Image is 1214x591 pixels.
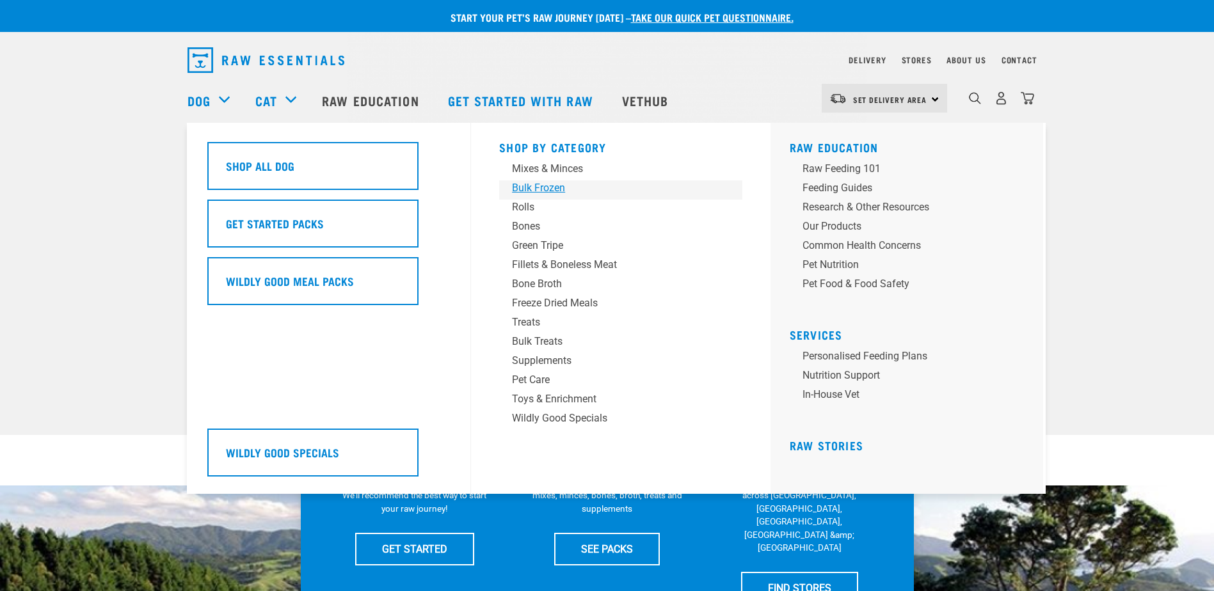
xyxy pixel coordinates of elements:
[803,219,1002,234] div: Our Products
[790,328,1033,338] h5: Services
[207,142,451,200] a: Shop All Dog
[499,161,742,180] a: Mixes & Minces
[790,219,1033,238] a: Our Products
[207,257,451,315] a: Wildly Good Meal Packs
[803,257,1002,272] div: Pet Nutrition
[790,161,1033,180] a: Raw Feeding 101
[803,200,1002,215] div: Research & Other Resources
[499,411,742,430] a: Wildly Good Specials
[609,75,685,126] a: Vethub
[207,429,451,486] a: Wildly Good Specials
[790,349,1033,368] a: Personalised Feeding Plans
[512,353,712,368] div: Supplements
[512,295,712,311] div: Freeze Dried Meals
[512,257,712,272] div: Fillets & Boneless Meat
[790,368,1033,387] a: Nutrition Support
[803,238,1002,253] div: Common Health Concerns
[512,180,712,196] div: Bulk Frozen
[994,91,1008,105] img: user.png
[946,58,986,62] a: About Us
[499,180,742,200] a: Bulk Frozen
[790,442,863,448] a: Raw Stories
[499,334,742,353] a: Bulk Treats
[631,14,794,20] a: take our quick pet questionnaire.
[829,93,847,104] img: van-moving.png
[1021,91,1034,105] img: home-icon@2x.png
[554,533,660,565] a: SEE PACKS
[226,272,354,289] h5: Wildly Good Meal Packs
[849,58,886,62] a: Delivery
[512,372,712,388] div: Pet Care
[207,200,451,257] a: Get Started Packs
[803,180,1002,196] div: Feeding Guides
[499,238,742,257] a: Green Tripe
[969,92,981,104] img: home-icon-1@2x.png
[255,91,277,110] a: Cat
[790,200,1033,219] a: Research & Other Resources
[790,257,1033,276] a: Pet Nutrition
[512,238,712,253] div: Green Tripe
[499,295,742,315] a: Freeze Dried Meals
[499,391,742,411] a: Toys & Enrichment
[355,533,474,565] a: GET STARTED
[499,276,742,295] a: Bone Broth
[724,463,875,555] p: We have 17 stores specialising in raw pet food &amp; nutritional advice across [GEOGRAPHIC_DATA],...
[790,276,1033,295] a: Pet Food & Food Safety
[499,353,742,372] a: Supplements
[188,91,211,110] a: Dog
[790,238,1033,257] a: Common Health Concerns
[226,215,324,232] h5: Get Started Packs
[512,200,712,215] div: Rolls
[188,47,344,73] img: Raw Essentials Logo
[803,276,1002,292] div: Pet Food & Food Safety
[499,257,742,276] a: Fillets & Boneless Meat
[499,372,742,391] a: Pet Care
[790,180,1033,200] a: Feeding Guides
[803,161,1002,177] div: Raw Feeding 101
[790,387,1033,406] a: In-house vet
[499,219,742,238] a: Bones
[499,141,742,151] h5: Shop By Category
[902,58,932,62] a: Stores
[499,315,742,334] a: Treats
[512,315,712,330] div: Treats
[512,411,712,426] div: Wildly Good Specials
[309,75,435,126] a: Raw Education
[499,200,742,219] a: Rolls
[853,97,927,102] span: Set Delivery Area
[226,157,294,174] h5: Shop All Dog
[790,144,879,150] a: Raw Education
[1002,58,1037,62] a: Contact
[512,161,712,177] div: Mixes & Minces
[512,391,712,407] div: Toys & Enrichment
[177,42,1037,78] nav: dropdown navigation
[512,219,712,234] div: Bones
[512,276,712,292] div: Bone Broth
[226,444,339,461] h5: Wildly Good Specials
[435,75,609,126] a: Get started with Raw
[512,334,712,349] div: Bulk Treats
